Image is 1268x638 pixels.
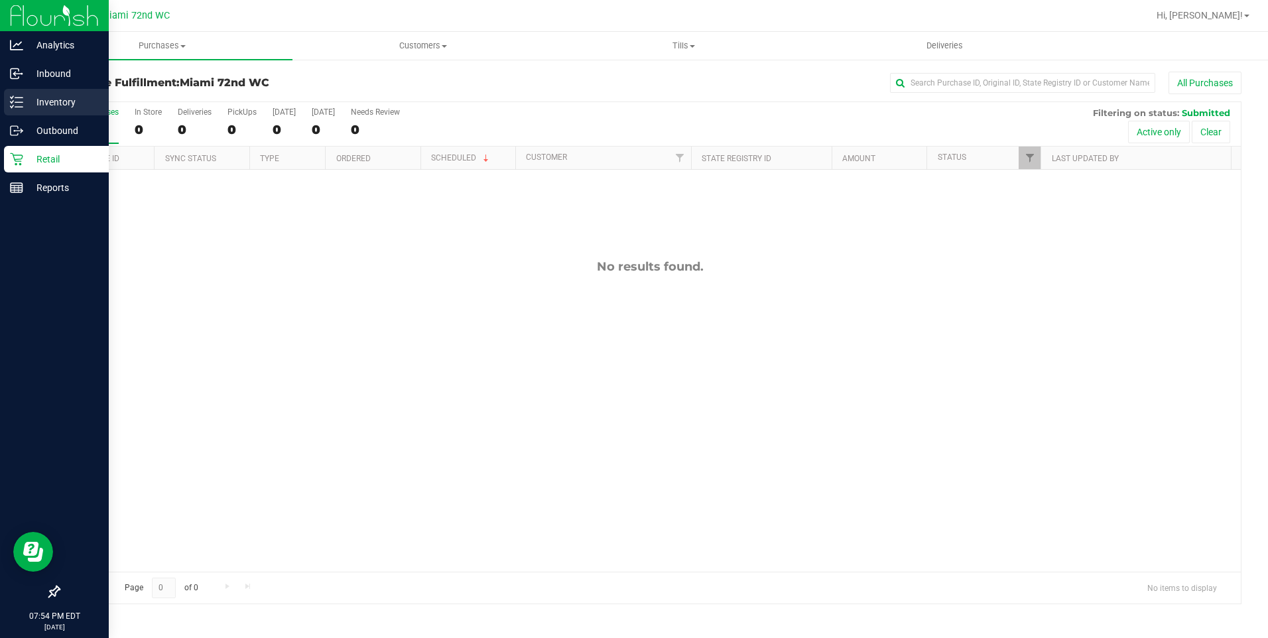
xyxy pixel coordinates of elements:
button: Clear [1192,121,1230,143]
span: Miami 72nd WC [180,76,269,89]
p: [DATE] [6,622,103,632]
inline-svg: Inbound [10,67,23,80]
p: Inventory [23,94,103,110]
inline-svg: Reports [10,181,23,194]
input: Search Purchase ID, Original ID, State Registry ID or Customer Name... [890,73,1155,93]
a: Scheduled [431,153,491,162]
a: Customer [526,153,567,162]
a: Last Updated By [1052,154,1119,163]
a: Amount [842,154,875,163]
a: State Registry ID [702,154,771,163]
a: Deliveries [814,32,1075,60]
span: Miami 72nd WC [101,10,170,21]
div: 0 [312,122,335,137]
span: Filtering on status: [1093,107,1179,118]
div: 0 [227,122,257,137]
div: [DATE] [273,107,296,117]
p: Outbound [23,123,103,139]
p: Reports [23,180,103,196]
div: Needs Review [351,107,400,117]
div: In Store [135,107,162,117]
div: [DATE] [312,107,335,117]
a: Type [260,154,279,163]
p: 07:54 PM EDT [6,610,103,622]
a: Ordered [336,154,371,163]
p: Inbound [23,66,103,82]
a: Filter [669,147,691,169]
button: Active only [1128,121,1190,143]
a: Sync Status [165,154,216,163]
span: Tills [554,40,814,52]
span: Page of 0 [113,578,209,598]
a: Purchases [32,32,292,60]
div: 0 [135,122,162,137]
span: Hi, [PERSON_NAME]! [1157,10,1243,21]
div: 0 [178,122,212,137]
div: Deliveries [178,107,212,117]
span: Purchases [32,40,292,52]
div: 0 [351,122,400,137]
div: PickUps [227,107,257,117]
inline-svg: Retail [10,153,23,166]
div: 0 [273,122,296,137]
p: Retail [23,151,103,167]
a: Tills [554,32,814,60]
a: Filter [1019,147,1041,169]
inline-svg: Outbound [10,124,23,137]
inline-svg: Analytics [10,38,23,52]
span: No items to display [1137,578,1228,598]
button: All Purchases [1169,72,1241,94]
inline-svg: Inventory [10,96,23,109]
h3: Purchase Fulfillment: [58,77,453,89]
iframe: Resource center [13,532,53,572]
a: Status [938,153,966,162]
a: Customers [292,32,553,60]
span: Customers [293,40,552,52]
p: Analytics [23,37,103,53]
span: Deliveries [909,40,981,52]
span: Submitted [1182,107,1230,118]
div: No results found. [59,259,1241,274]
